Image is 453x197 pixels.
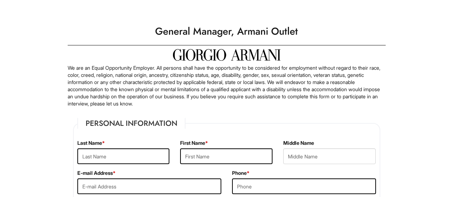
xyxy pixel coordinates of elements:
[77,178,221,194] input: E-mail Address
[283,139,314,147] label: Middle Name
[77,169,116,177] label: E-mail Address
[77,148,170,164] input: Last Name
[77,118,185,129] legend: Personal Information
[180,148,273,164] input: First Name
[77,139,105,147] label: Last Name
[232,169,250,177] label: Phone
[64,21,389,41] h1: General Manager, Armani Outlet
[173,49,280,61] img: Giorgio Armani
[68,64,386,107] p: We are an Equal Opportunity Employer. All persons shall have the opportunity to be considered for...
[232,178,376,194] input: Phone
[283,148,376,164] input: Middle Name
[180,139,208,147] label: First Name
